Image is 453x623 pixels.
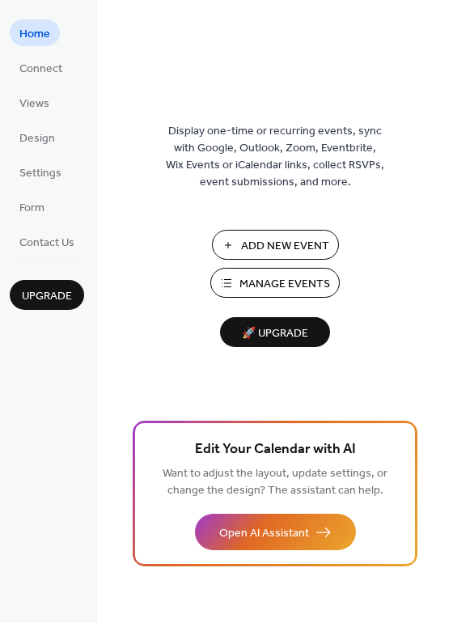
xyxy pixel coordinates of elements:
[195,439,356,461] span: Edit Your Calendar with AI
[166,123,384,191] span: Display one-time or recurring events, sync with Google, Outlook, Zoom, Eventbrite, Wix Events or ...
[19,235,74,252] span: Contact Us
[22,288,72,305] span: Upgrade
[19,165,61,182] span: Settings
[10,228,84,255] a: Contact Us
[241,238,329,255] span: Add New Event
[239,276,330,293] span: Manage Events
[19,130,55,147] span: Design
[19,61,62,78] span: Connect
[10,193,54,220] a: Form
[10,19,60,46] a: Home
[210,268,340,298] button: Manage Events
[10,89,59,116] a: Views
[230,323,320,345] span: 🚀 Upgrade
[19,26,50,43] span: Home
[195,514,356,550] button: Open AI Assistant
[19,95,49,112] span: Views
[220,317,330,347] button: 🚀 Upgrade
[10,280,84,310] button: Upgrade
[19,200,44,217] span: Form
[10,124,65,150] a: Design
[163,463,387,502] span: Want to adjust the layout, update settings, or change the design? The assistant can help.
[212,230,339,260] button: Add New Event
[219,525,309,542] span: Open AI Assistant
[10,54,72,81] a: Connect
[10,159,71,185] a: Settings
